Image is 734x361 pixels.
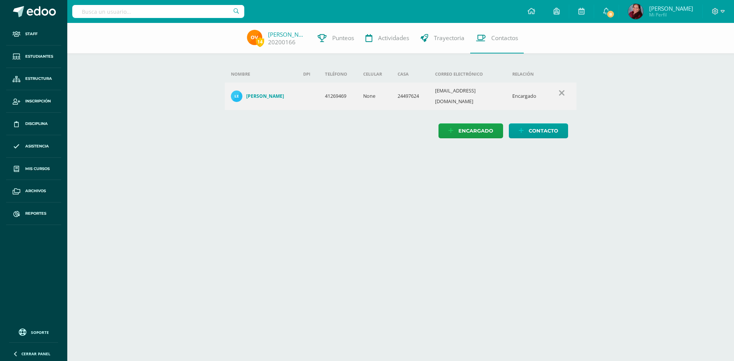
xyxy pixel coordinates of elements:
img: 3e713ff4f2013e60c4de2eb48d88dda8.png [247,30,262,45]
span: Cerrar panel [21,351,50,356]
span: 8 [606,10,615,18]
a: Encargado [438,123,503,138]
th: Casa [391,66,429,83]
span: Mi Perfil [649,11,693,18]
img: 00c1b1db20a3e38a90cfe610d2c2e2f3.png [628,4,643,19]
span: Asistencia [25,143,49,149]
td: None [357,83,391,110]
a: Trayectoria [415,23,470,53]
input: Busca un usuario... [72,5,244,18]
span: Mis cursos [25,166,50,172]
span: Staff [25,31,37,37]
span: Encargado [458,124,493,138]
span: Inscripción [25,98,51,104]
span: Trayectoria [434,34,464,42]
a: Punteos [312,23,360,53]
a: [PERSON_NAME] [231,91,291,102]
a: Inscripción [6,90,61,113]
span: Archivos [25,188,46,194]
a: Reportes [6,202,61,225]
span: Disciplina [25,121,48,127]
td: Encargado [506,83,547,110]
a: Asistencia [6,135,61,158]
span: Estudiantes [25,53,53,60]
a: Actividades [360,23,415,53]
span: Reportes [25,210,46,217]
th: Correo electrónico [429,66,506,83]
a: Staff [6,23,61,45]
td: [EMAIL_ADDRESS][DOMAIN_NAME] [429,83,506,110]
td: 41269469 [319,83,357,110]
span: Contactos [491,34,518,42]
th: Teléfono [319,66,357,83]
a: Mis cursos [6,158,61,180]
span: Estructura [25,76,52,82]
th: Nombre [225,66,297,83]
th: Celular [357,66,391,83]
span: [PERSON_NAME] [649,5,693,12]
a: [PERSON_NAME] [268,31,306,38]
span: Contacto [529,124,558,138]
span: Punteos [332,34,354,42]
a: Contactos [470,23,524,53]
img: 903f1b2badaf0bf8b404fc546d3f4d54.png [231,91,242,102]
a: 20200166 [268,38,296,46]
td: 24497624 [391,83,429,110]
a: Soporte [9,327,58,337]
a: Estudiantes [6,45,61,68]
a: Estructura [6,68,61,91]
a: Disciplina [6,113,61,135]
a: Archivos [6,180,61,202]
th: DPI [297,66,319,83]
span: 14 [256,37,264,47]
span: Soporte [31,330,49,335]
span: Actividades [378,34,409,42]
a: Contacto [509,123,568,138]
th: Relación [506,66,547,83]
h4: [PERSON_NAME] [246,93,284,99]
